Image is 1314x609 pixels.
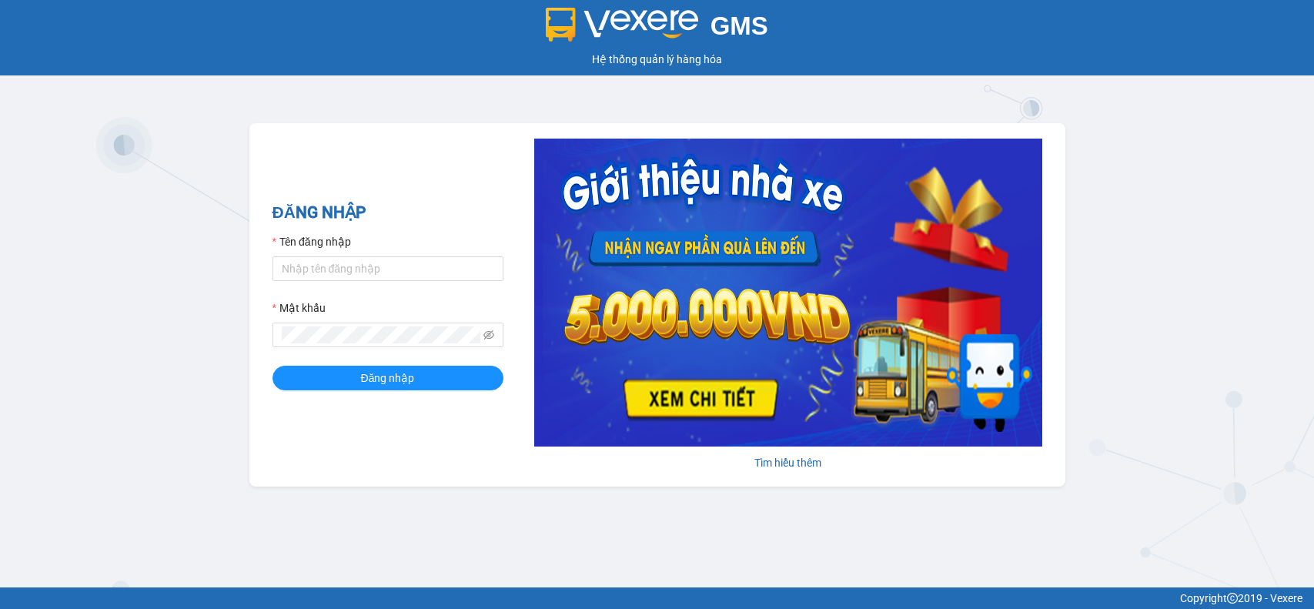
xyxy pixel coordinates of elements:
label: Tên đăng nhập [272,233,351,250]
button: Đăng nhập [272,366,503,390]
span: GMS [710,12,768,40]
div: Hệ thống quản lý hàng hóa [4,51,1310,68]
h2: ĐĂNG NHẬP [272,200,503,226]
span: copyright [1227,593,1238,604]
span: eye-invisible [483,330,494,340]
input: Mật khẩu [282,326,480,343]
img: logo 2 [546,8,698,42]
span: Đăng nhập [361,370,415,386]
label: Mật khẩu [272,299,326,316]
input: Tên đăng nhập [272,256,503,281]
img: banner-0 [534,139,1042,447]
div: Copyright 2019 - Vexere [12,590,1302,607]
div: Tìm hiểu thêm [534,454,1042,471]
a: GMS [546,23,768,35]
